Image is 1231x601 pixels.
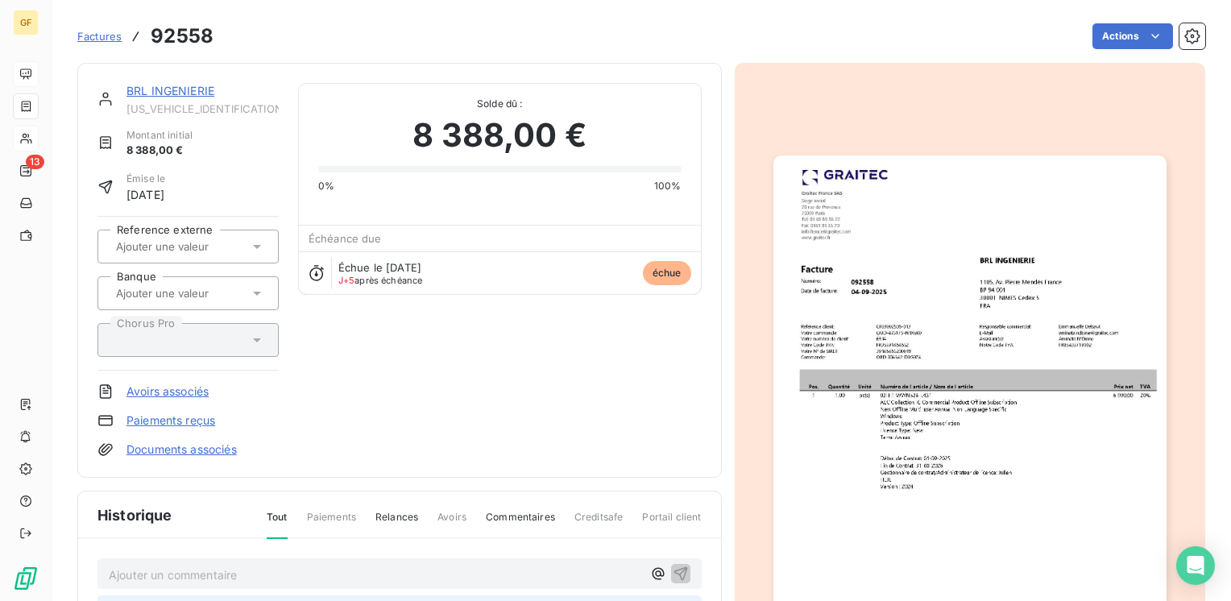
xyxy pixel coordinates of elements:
[114,286,276,300] input: Ajouter une valeur
[126,441,237,458] a: Documents associés
[126,383,209,400] a: Avoirs associés
[26,155,44,169] span: 13
[267,510,288,539] span: Tout
[13,10,39,35] div: GF
[318,179,334,193] span: 0%
[307,510,356,537] span: Paiements
[126,84,214,97] a: BRL INGENIERIE
[654,179,682,193] span: 100%
[1176,546,1215,585] div: Open Intercom Messenger
[126,186,165,203] span: [DATE]
[375,510,418,537] span: Relances
[338,261,421,274] span: Échue le [DATE]
[318,97,682,111] span: Solde dû :
[437,510,466,537] span: Avoirs
[642,510,701,537] span: Portail client
[643,261,691,285] span: échue
[77,28,122,44] a: Factures
[97,504,172,526] span: Historique
[126,172,165,186] span: Émise le
[486,510,555,537] span: Commentaires
[126,143,193,159] span: 8 388,00 €
[338,276,423,285] span: après échéance
[412,111,586,160] span: 8 388,00 €
[151,22,213,51] h3: 92558
[574,510,624,537] span: Creditsafe
[13,566,39,591] img: Logo LeanPay
[309,232,382,245] span: Échéance due
[126,102,279,115] span: [US_VEHICLE_IDENTIFICATION_NUMBER]
[338,275,354,286] span: J+5
[126,412,215,429] a: Paiements reçus
[126,128,193,143] span: Montant initial
[114,239,276,254] input: Ajouter une valeur
[1092,23,1173,49] button: Actions
[77,30,122,43] span: Factures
